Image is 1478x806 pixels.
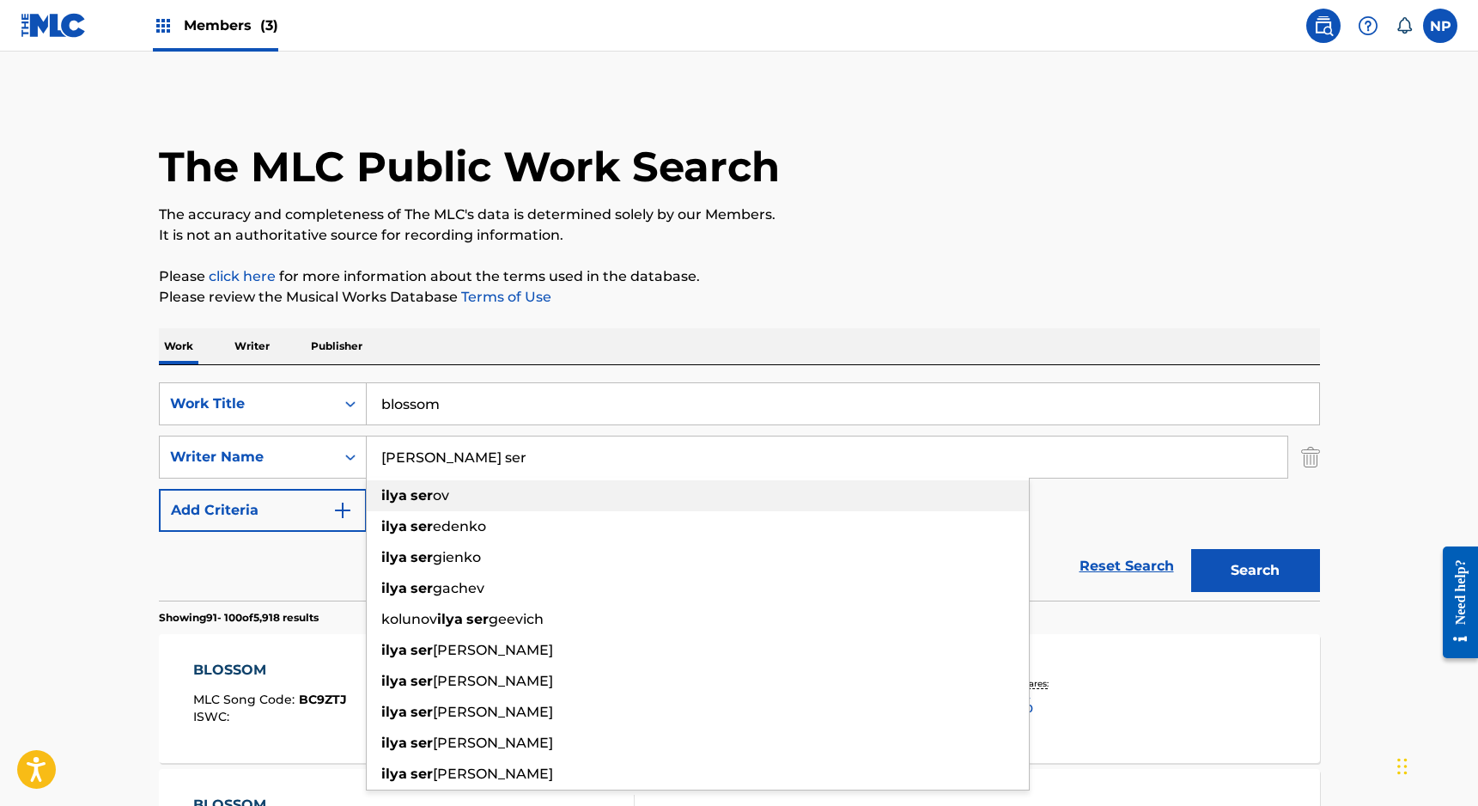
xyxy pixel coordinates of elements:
strong: ilya [381,642,407,658]
p: Please for more information about the terms used in the database. [159,266,1320,287]
span: ov [433,487,449,504]
img: MLC Logo [21,13,87,38]
iframe: Resource Center [1430,534,1478,672]
span: gachev [433,580,484,596]
strong: ilya [381,704,407,720]
a: BLOSSOMMLC Song Code:BC9ZTJISWC:Writers (1)[PERSON_NAME]Recording Artists (4)CAFETUBE, CAFETUBE, ... [159,634,1320,763]
strong: ilya [381,549,407,565]
iframe: Chat Widget [1392,724,1478,806]
a: Terms of Use [458,289,551,305]
strong: ilya [381,735,407,751]
span: MLC Song Code : [193,692,299,707]
strong: ser [411,673,433,689]
form: Search Form [159,382,1320,601]
strong: ser [466,611,489,627]
div: Help [1351,9,1385,43]
span: [PERSON_NAME] [433,642,553,658]
strong: ser [411,704,433,720]
div: Drag [1397,741,1408,792]
strong: ser [411,642,433,658]
strong: ilya [381,766,407,782]
p: Publisher [306,328,368,364]
span: ISWC : [193,709,234,724]
div: Work Title [170,394,325,414]
div: Notifications [1396,17,1413,34]
strong: ser [411,580,433,596]
strong: ser [411,735,433,751]
p: The accuracy and completeness of The MLC's data is determined solely by our Members. [159,205,1320,225]
span: [PERSON_NAME] [433,673,553,689]
a: click here [209,268,276,284]
strong: ilya [381,580,407,596]
strong: ilya [381,673,407,689]
div: BLOSSOM [193,660,347,681]
button: Search [1191,549,1320,592]
span: [PERSON_NAME] [433,766,553,782]
span: (3) [260,17,278,34]
strong: ilya [381,487,407,504]
h1: The MLC Public Work Search [159,141,780,192]
img: Delete Criterion [1301,436,1320,479]
span: [PERSON_NAME] [433,704,553,720]
strong: ilya [437,611,463,627]
p: It is not an authoritative source for recording information. [159,225,1320,246]
p: Writer [229,328,275,364]
strong: ilya [381,518,407,534]
div: User Menu [1423,9,1457,43]
span: BC9ZTJ [299,692,347,707]
span: kolunov [381,611,437,627]
p: Showing 91 - 100 of 5,918 results [159,610,319,626]
strong: ser [411,518,433,534]
strong: ser [411,766,433,782]
a: Public Search [1306,9,1341,43]
strong: ser [411,549,433,565]
span: gienko [433,549,481,565]
a: Reset Search [1071,547,1183,585]
button: Add Criteria [159,489,367,532]
img: 9d2ae6d4665cec9f34b9.svg [332,500,353,521]
span: geevich [489,611,544,627]
p: Please review the Musical Works Database [159,287,1320,308]
div: Writer Name [170,447,325,467]
img: help [1358,15,1378,36]
span: Members [184,15,278,35]
strong: ser [411,487,433,504]
img: search [1313,15,1334,36]
span: [PERSON_NAME] [433,735,553,751]
span: edenko [433,518,486,534]
img: Top Rightsholders [153,15,173,36]
p: Work [159,328,198,364]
